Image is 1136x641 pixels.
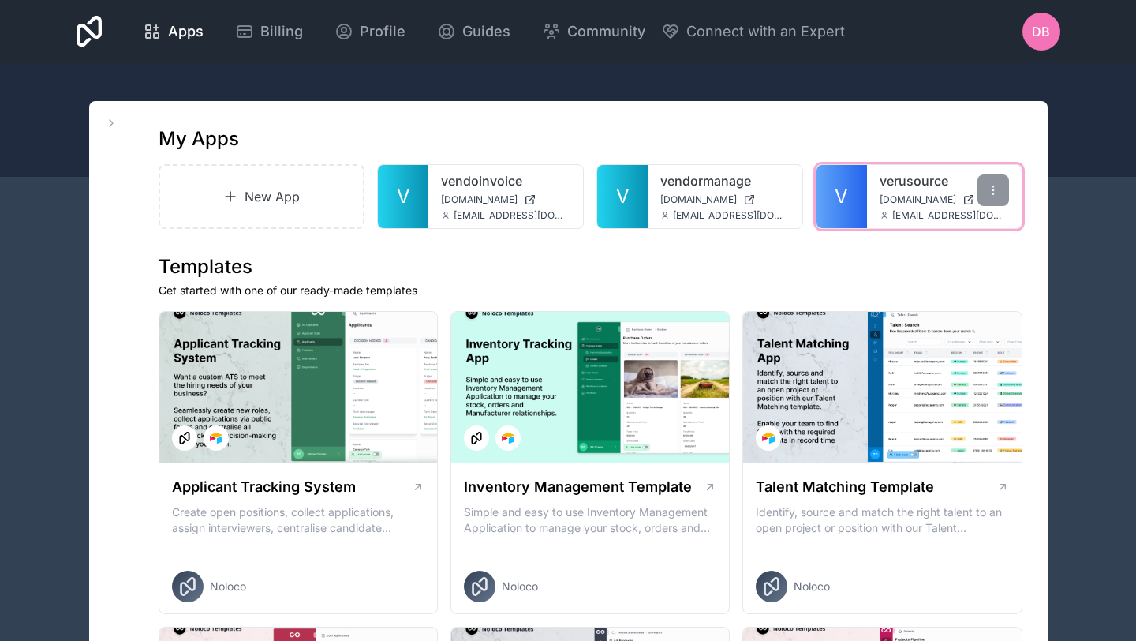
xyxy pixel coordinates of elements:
a: V [378,165,428,228]
a: verusource [880,171,1009,190]
span: Apps [168,21,204,43]
span: Noloco [794,579,830,594]
h1: Inventory Management Template [464,476,692,498]
p: Create open positions, collect applications, assign interviewers, centralise candidate feedback a... [172,504,424,536]
span: Billing [260,21,303,43]
a: V [597,165,648,228]
a: Guides [424,14,523,49]
a: [DOMAIN_NAME] [660,193,790,206]
button: Connect with an Expert [661,21,845,43]
span: Connect with an Expert [686,21,845,43]
img: Airtable Logo [762,432,775,444]
span: [DOMAIN_NAME] [441,193,518,206]
a: [DOMAIN_NAME] [880,193,1009,206]
span: Profile [360,21,405,43]
span: Community [567,21,645,43]
a: Billing [222,14,316,49]
a: Profile [322,14,418,49]
a: New App [159,164,365,229]
span: V [616,184,630,209]
span: V [835,184,848,209]
h1: Templates [159,254,1022,279]
img: Airtable Logo [502,432,514,444]
h1: My Apps [159,126,239,152]
a: [DOMAIN_NAME] [441,193,570,206]
span: Noloco [502,579,538,594]
span: [EMAIL_ADDRESS][DOMAIN_NAME] [673,209,790,222]
span: [EMAIL_ADDRESS][DOMAIN_NAME] [454,209,570,222]
span: Guides [462,21,510,43]
h1: Applicant Tracking System [172,476,356,498]
p: Simple and easy to use Inventory Management Application to manage your stock, orders and Manufact... [464,504,716,536]
a: vendoinvoice [441,171,570,190]
a: Community [529,14,658,49]
a: Apps [130,14,216,49]
p: Get started with one of our ready-made templates [159,283,1022,298]
span: [EMAIL_ADDRESS][DOMAIN_NAME] [892,209,1009,222]
span: [DOMAIN_NAME] [660,193,737,206]
img: Airtable Logo [210,432,222,444]
span: V [397,184,410,209]
span: [DOMAIN_NAME] [880,193,956,206]
span: Noloco [210,579,246,594]
h1: Talent Matching Template [756,476,934,498]
a: vendormanage [660,171,790,190]
span: DB [1032,22,1050,41]
a: V [816,165,867,228]
p: Identify, source and match the right talent to an open project or position with our Talent Matchi... [756,504,1008,536]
